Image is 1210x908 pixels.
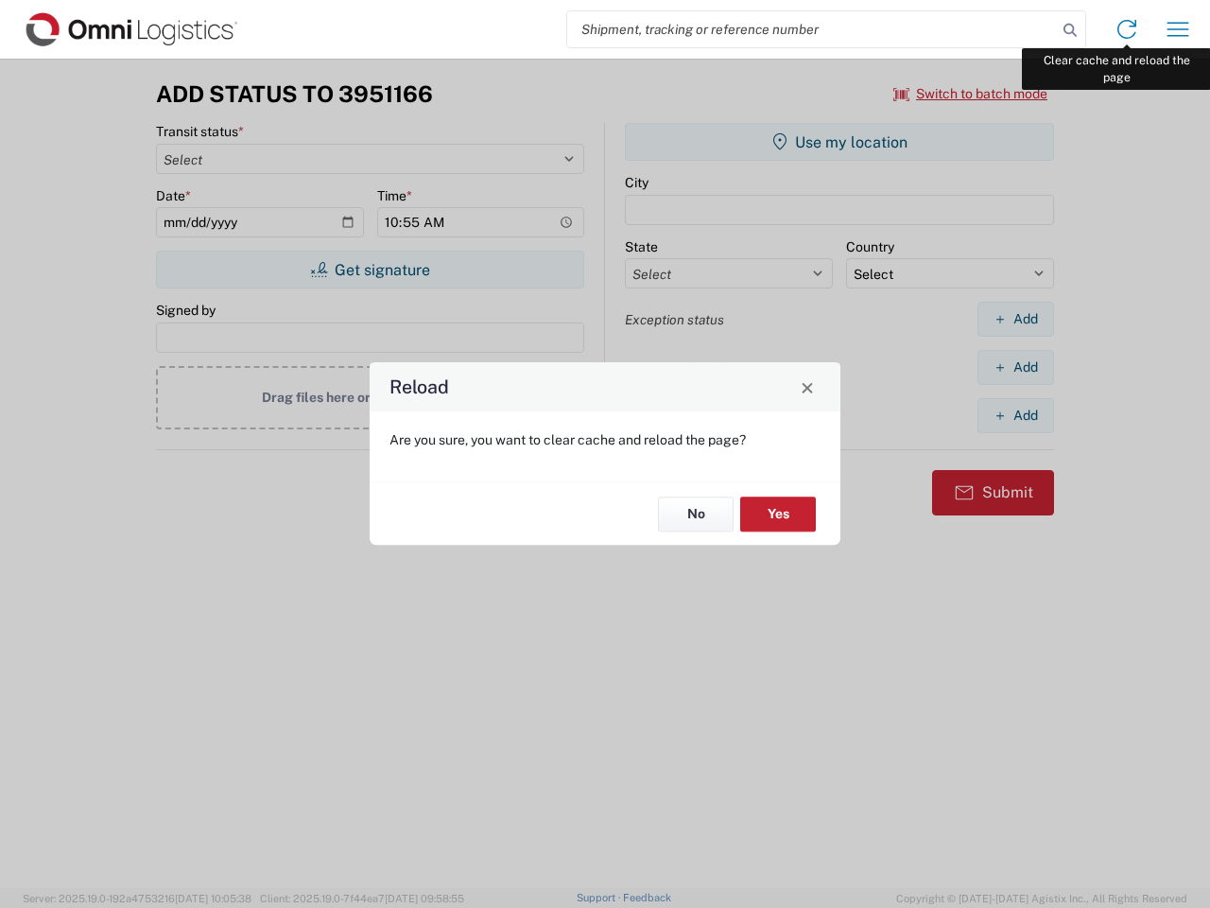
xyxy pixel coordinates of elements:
button: No [658,497,734,532]
button: Yes [740,497,816,532]
h4: Reload [389,374,449,401]
button: Close [794,374,821,400]
input: Shipment, tracking or reference number [567,11,1057,47]
p: Are you sure, you want to clear cache and reload the page? [389,431,821,448]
